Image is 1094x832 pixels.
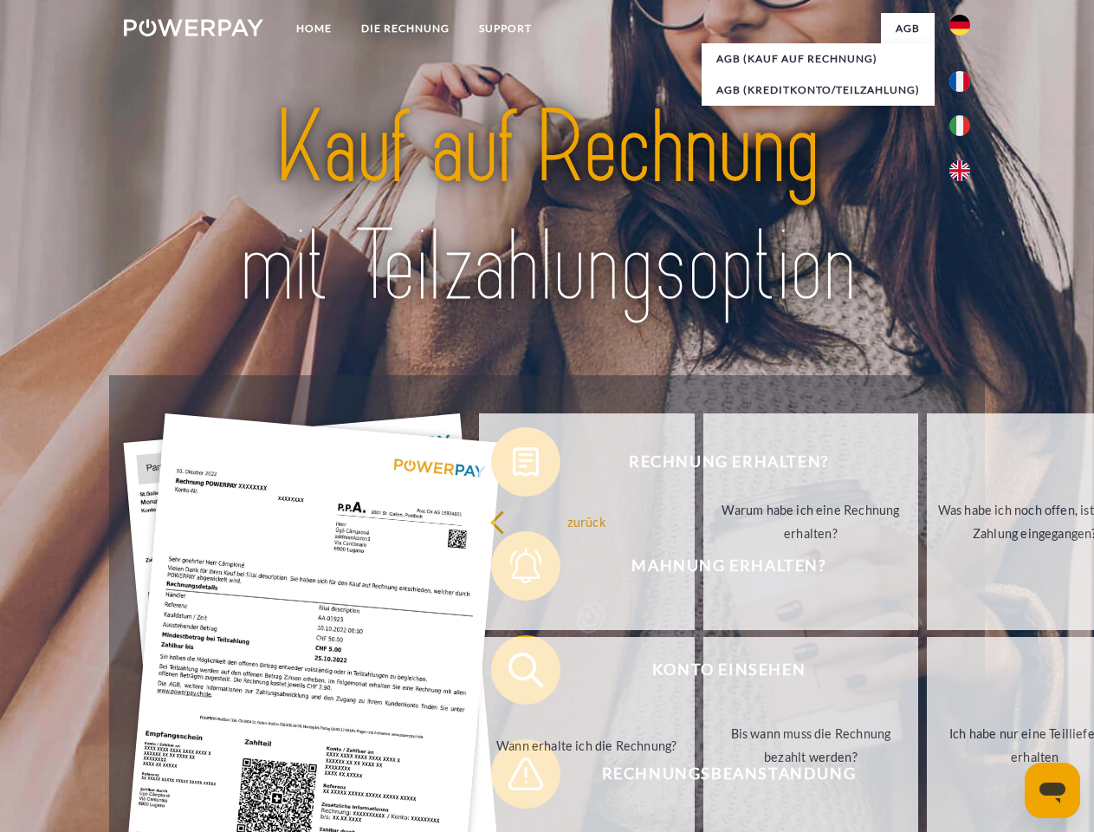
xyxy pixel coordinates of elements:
img: fr [949,71,970,92]
div: Bis wann muss die Rechnung bezahlt werden? [714,722,909,769]
img: en [949,160,970,181]
img: logo-powerpay-white.svg [124,19,263,36]
img: de [949,15,970,36]
div: Warum habe ich eine Rechnung erhalten? [714,498,909,545]
iframe: Schaltfläche zum Öffnen des Messaging-Fensters [1025,763,1080,818]
a: Home [282,13,346,44]
img: title-powerpay_de.svg [165,83,929,332]
a: AGB (Kreditkonto/Teilzahlung) [702,75,935,106]
a: AGB (Kauf auf Rechnung) [702,43,935,75]
div: zurück [489,510,684,533]
a: SUPPORT [464,13,547,44]
a: DIE RECHNUNG [346,13,464,44]
div: Wann erhalte ich die Rechnung? [489,733,684,757]
a: agb [881,13,935,44]
img: it [949,115,970,136]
